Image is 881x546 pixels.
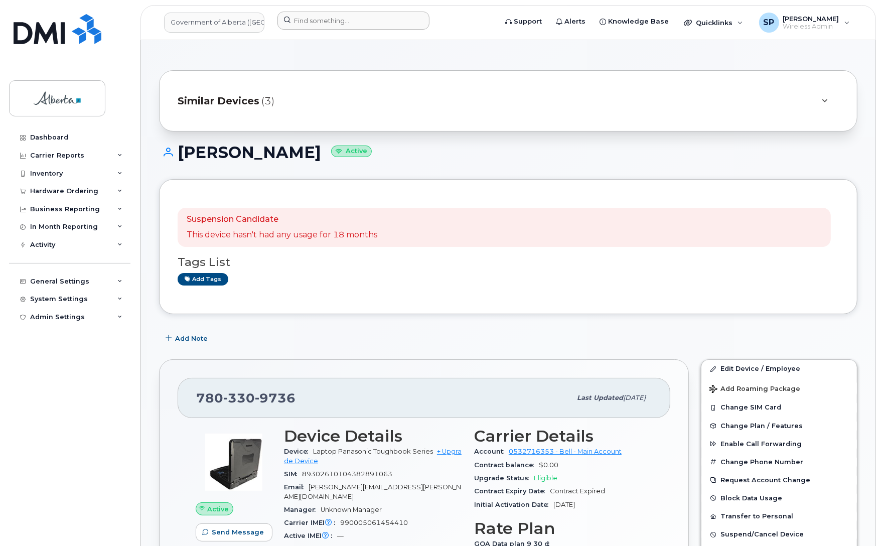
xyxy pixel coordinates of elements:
span: Active IMEI [284,532,337,539]
span: [DATE] [623,394,646,401]
span: 780 [196,390,296,405]
button: Change Plan / Features [701,417,857,435]
h1: [PERSON_NAME] [159,144,857,161]
span: Carrier IMEI [284,519,340,526]
p: This device hasn't had any usage for 18 months [187,229,377,241]
span: 89302610104382891063 [302,470,392,478]
span: SIM [284,470,302,478]
span: (3) [261,94,274,108]
span: Initial Activation Date [474,501,553,508]
button: Change SIM Card [701,398,857,417]
span: Account [474,448,509,455]
button: Send Message [196,523,272,541]
span: 9736 [255,390,296,405]
span: Eligible [534,474,557,482]
span: Add Note [175,334,208,343]
h3: Rate Plan [474,519,652,537]
span: Device [284,448,313,455]
span: 990005061454410 [340,519,408,526]
span: 330 [223,390,255,405]
span: Unknown Manager [321,506,382,513]
p: Suspension Candidate [187,214,377,225]
small: Active [331,146,372,157]
span: Contract Expired [550,487,605,495]
h3: Tags List [178,256,839,268]
a: Add tags [178,273,228,286]
span: Suspend/Cancel Device [720,531,804,538]
span: Laptop Panasonic Toughbook Series [313,448,433,455]
img: image20231002-3703462-o15qtc.jpeg [204,432,264,492]
span: Upgrade Status [474,474,534,482]
span: [PERSON_NAME][EMAIL_ADDRESS][PERSON_NAME][DOMAIN_NAME] [284,483,461,500]
span: $0.00 [539,461,558,469]
span: Enable Call Forwarding [720,440,802,448]
button: Suspend/Cancel Device [701,525,857,543]
span: Similar Devices [178,94,259,108]
button: Block Data Usage [701,489,857,507]
span: Add Roaming Package [709,385,800,394]
span: Active [207,504,229,514]
button: Add Roaming Package [701,378,857,398]
span: Change Plan / Features [720,422,803,430]
a: Edit Device / Employee [701,360,857,378]
span: — [337,532,344,539]
button: Request Account Change [701,471,857,489]
h3: Device Details [284,427,462,445]
span: Manager [284,506,321,513]
span: Last updated [577,394,623,401]
h3: Carrier Details [474,427,652,445]
button: Change Phone Number [701,453,857,471]
a: 0532716353 - Bell - Main Account [509,448,622,455]
span: [DATE] [553,501,575,508]
button: Transfer to Personal [701,507,857,525]
span: Send Message [212,527,264,537]
button: Add Note [159,329,216,347]
span: Contract balance [474,461,539,469]
span: Email [284,483,309,491]
button: Enable Call Forwarding [701,435,857,453]
span: Contract Expiry Date [474,487,550,495]
a: + Upgrade Device [284,448,462,464]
